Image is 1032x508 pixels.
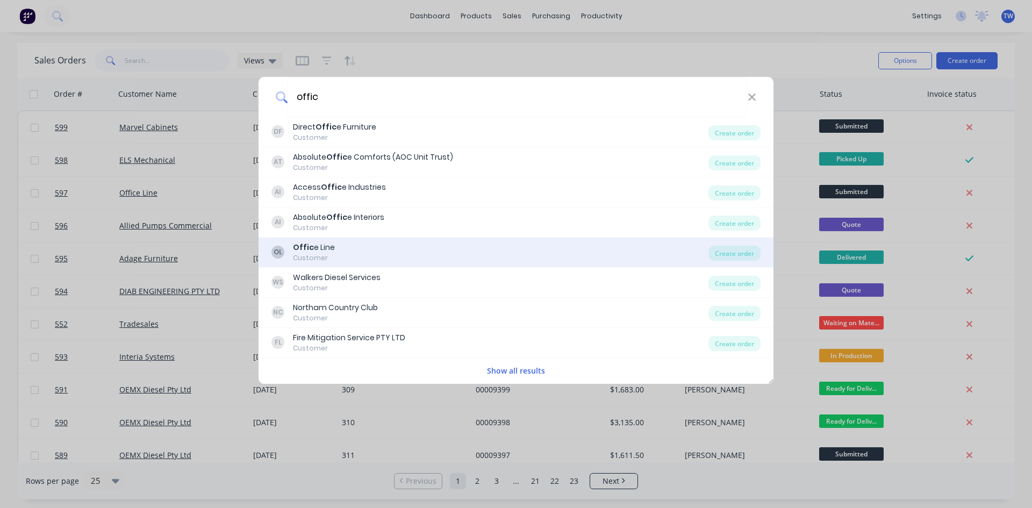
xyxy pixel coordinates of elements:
b: Offic [293,242,314,253]
b: Offic [316,121,336,132]
div: Customer [293,163,453,173]
div: Customer [293,133,376,142]
div: Absolute e Comforts (AOC Unit Trust) [293,152,453,163]
div: Create order [708,216,761,231]
div: Customer [293,193,386,203]
div: AI [271,185,284,198]
div: Walkers Diesel Services [293,272,381,283]
div: Direct e Furniture [293,121,376,133]
div: Create order [708,306,761,321]
div: FL [271,336,284,349]
div: Absolute e Interiors [293,212,384,223]
div: Customer [293,253,335,263]
div: Create order [708,246,761,261]
div: Create order [708,185,761,201]
div: AI [271,216,284,228]
div: OL [271,246,284,259]
div: e Line [293,242,335,253]
div: Create order [708,155,761,170]
div: Create order [708,336,761,351]
div: Create order [708,125,761,140]
div: Northam Country Club [293,302,378,313]
input: Enter a customer name to create a new order... [288,77,748,117]
div: WS [271,276,284,289]
div: Customer [293,223,384,233]
div: DF [271,125,284,138]
b: Offic [321,182,342,192]
div: Access e Industries [293,182,386,193]
button: Show all results [484,364,548,377]
div: AT [271,155,284,168]
div: Create order [708,276,761,291]
div: NC [271,306,284,319]
div: Fire Mitigation Service PTY LTD [293,332,405,344]
div: Customer [293,283,381,293]
div: Customer [293,344,405,353]
b: Offic [326,212,347,223]
div: Customer [293,313,378,323]
b: Offic [326,152,347,162]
